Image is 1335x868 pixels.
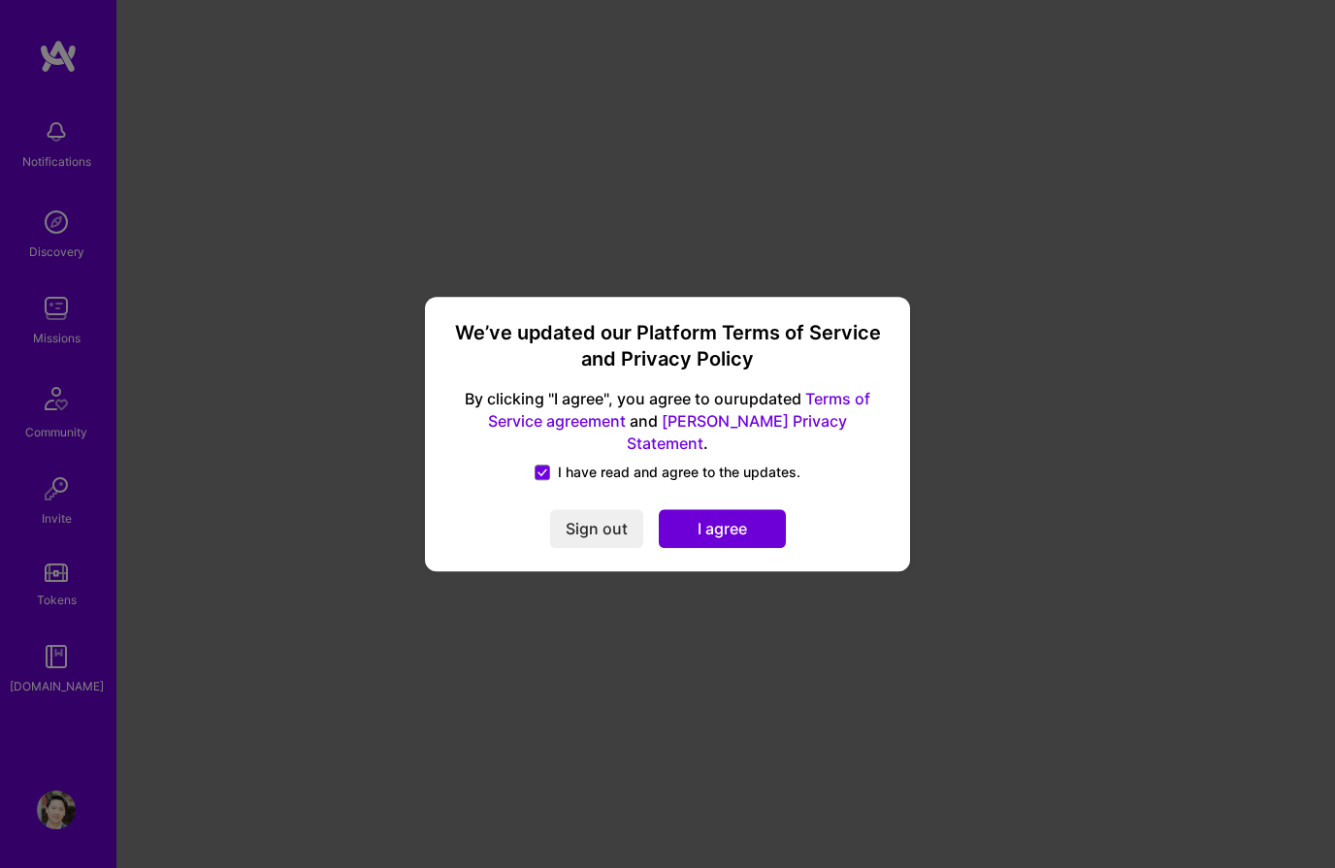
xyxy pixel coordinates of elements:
[558,463,800,482] span: I have read and agree to the updates.
[550,509,643,548] button: Sign out
[627,411,847,453] a: [PERSON_NAME] Privacy Statement
[488,390,870,432] a: Terms of Service agreement
[448,389,887,456] span: By clicking "I agree", you agree to our updated and .
[448,320,887,373] h3: We’ve updated our Platform Terms of Service and Privacy Policy
[659,509,786,548] button: I agree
